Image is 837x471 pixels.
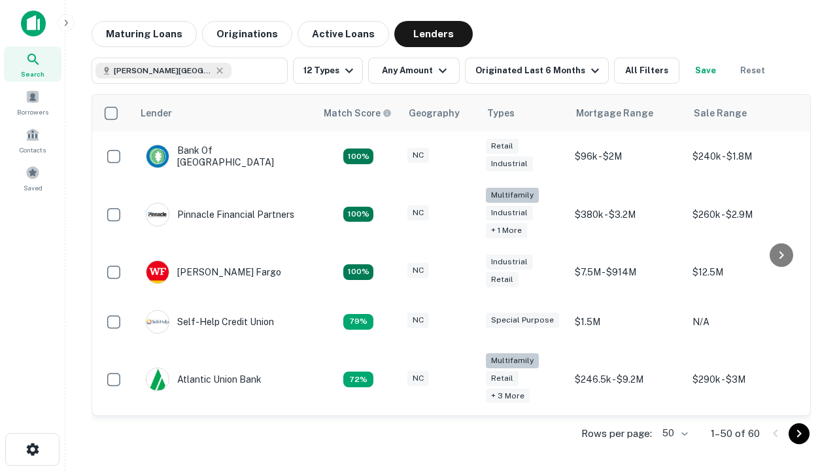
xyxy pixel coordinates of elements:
button: Originations [202,21,292,47]
div: Retail [486,371,519,386]
span: Search [21,69,44,79]
div: NC [407,313,429,328]
td: $7.5M - $914M [568,247,686,297]
div: Matching Properties: 14, hasApolloMatch: undefined [343,148,373,164]
th: Capitalize uses an advanced AI algorithm to match your search with the best lender. The match sco... [316,95,401,131]
td: $246.5k - $9.2M [568,347,686,413]
button: Originated Last 6 Months [465,58,609,84]
th: Types [479,95,568,131]
div: Geography [409,105,460,121]
div: NC [407,205,429,220]
div: Retail [486,139,519,154]
div: Capitalize uses an advanced AI algorithm to match your search with the best lender. The match sco... [324,106,392,120]
div: 50 [657,424,690,443]
div: Originated Last 6 Months [475,63,603,78]
div: + 1 more [486,223,527,238]
a: Saved [4,160,61,196]
td: $290k - $3M [686,347,804,413]
div: Pinnacle Financial Partners [146,203,294,226]
span: Contacts [20,145,46,155]
div: Industrial [486,205,533,220]
div: Multifamily [486,188,539,203]
a: Contacts [4,122,61,158]
button: Lenders [394,21,473,47]
span: Borrowers [17,107,48,117]
a: Borrowers [4,84,61,120]
div: Retail [486,272,519,287]
div: [PERSON_NAME] Fargo [146,260,281,284]
div: Matching Properties: 25, hasApolloMatch: undefined [343,207,373,222]
img: picture [146,261,169,283]
p: 1–50 of 60 [711,426,760,442]
td: $240k - $1.8M [686,131,804,181]
div: Lender [141,105,172,121]
th: Mortgage Range [568,95,686,131]
button: Any Amount [368,58,460,84]
div: Special Purpose [486,313,559,328]
p: Rows per page: [581,426,652,442]
div: + 3 more [486,389,530,404]
div: Matching Properties: 11, hasApolloMatch: undefined [343,314,373,330]
img: picture [146,203,169,226]
button: Save your search to get updates of matches that match your search criteria. [685,58,726,84]
button: Maturing Loans [92,21,197,47]
button: Go to next page [789,423,810,444]
iframe: Chat Widget [772,324,837,387]
th: Lender [133,95,316,131]
th: Sale Range [686,95,804,131]
div: NC [407,371,429,386]
td: $1.5M [568,297,686,347]
div: Industrial [486,156,533,171]
img: picture [146,368,169,391]
div: NC [407,148,429,163]
td: $260k - $2.9M [686,181,804,247]
button: 12 Types [293,58,363,84]
button: All Filters [614,58,679,84]
div: NC [407,263,429,278]
div: Mortgage Range [576,105,653,121]
div: Matching Properties: 10, hasApolloMatch: undefined [343,372,373,387]
td: $380k - $3.2M [568,181,686,247]
img: picture [146,145,169,167]
div: Atlantic Union Bank [146,368,262,391]
th: Geography [401,95,479,131]
div: Sale Range [694,105,747,121]
div: Self-help Credit Union [146,310,274,334]
img: capitalize-icon.png [21,10,46,37]
span: [PERSON_NAME][GEOGRAPHIC_DATA], [GEOGRAPHIC_DATA] [114,65,212,77]
td: $96k - $2M [568,131,686,181]
span: Saved [24,183,43,193]
h6: Match Score [324,106,389,120]
a: Search [4,46,61,82]
button: Reset [732,58,774,84]
td: N/A [686,297,804,347]
div: Types [487,105,515,121]
td: $12.5M [686,247,804,297]
div: Bank Of [GEOGRAPHIC_DATA] [146,145,303,168]
div: Industrial [486,254,533,270]
div: Multifamily [486,353,539,368]
img: picture [146,311,169,333]
button: Active Loans [298,21,389,47]
div: Matching Properties: 15, hasApolloMatch: undefined [343,264,373,280]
